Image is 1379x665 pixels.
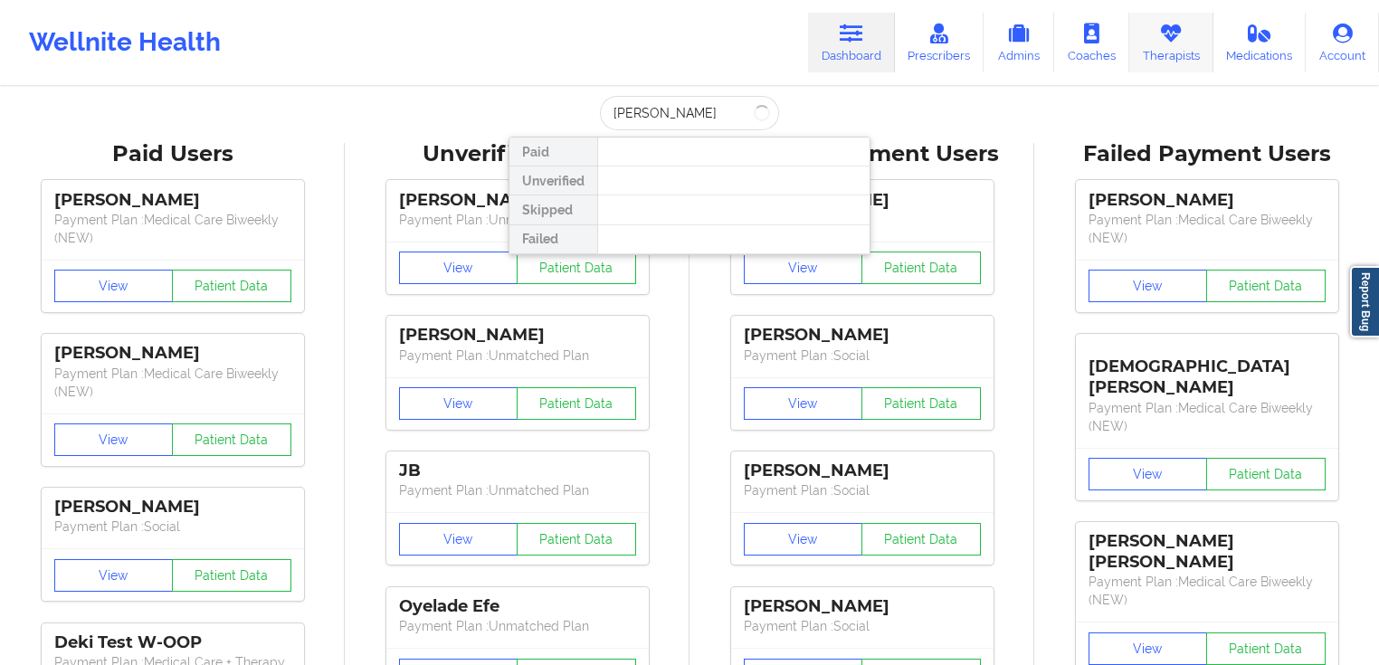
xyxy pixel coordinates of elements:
[1054,13,1129,72] a: Coaches
[54,559,174,592] button: View
[399,190,636,211] div: [PERSON_NAME]
[1206,458,1326,490] button: Patient Data
[1129,13,1213,72] a: Therapists
[744,461,981,481] div: [PERSON_NAME]
[399,387,518,420] button: View
[744,523,863,556] button: View
[509,195,597,224] div: Skipped
[399,617,636,635] p: Payment Plan : Unmatched Plan
[54,190,291,211] div: [PERSON_NAME]
[744,252,863,284] button: View
[54,497,291,518] div: [PERSON_NAME]
[517,387,636,420] button: Patient Data
[744,347,981,365] p: Payment Plan : Social
[1089,632,1208,665] button: View
[54,270,174,302] button: View
[54,518,291,536] p: Payment Plan : Social
[1089,211,1326,247] p: Payment Plan : Medical Care Biweekly (NEW)
[1089,343,1326,398] div: [DEMOGRAPHIC_DATA][PERSON_NAME]
[1350,266,1379,337] a: Report Bug
[744,387,863,420] button: View
[984,13,1054,72] a: Admins
[399,211,636,229] p: Payment Plan : Unmatched Plan
[54,365,291,401] p: Payment Plan : Medical Care Biweekly (NEW)
[744,481,981,499] p: Payment Plan : Social
[1089,458,1208,490] button: View
[399,523,518,556] button: View
[861,523,981,556] button: Patient Data
[357,140,677,168] div: Unverified Users
[399,481,636,499] p: Payment Plan : Unmatched Plan
[1089,270,1208,302] button: View
[895,13,984,72] a: Prescribers
[399,596,636,617] div: Oyelade Efe
[808,13,895,72] a: Dashboard
[509,138,597,166] div: Paid
[744,325,981,346] div: [PERSON_NAME]
[1306,13,1379,72] a: Account
[399,347,636,365] p: Payment Plan : Unmatched Plan
[861,252,981,284] button: Patient Data
[1089,531,1326,573] div: [PERSON_NAME] [PERSON_NAME]
[54,343,291,364] div: [PERSON_NAME]
[517,523,636,556] button: Patient Data
[1047,140,1366,168] div: Failed Payment Users
[399,461,636,481] div: JB
[1206,632,1326,665] button: Patient Data
[399,252,518,284] button: View
[54,632,291,653] div: Deki Test W-OOP
[54,211,291,247] p: Payment Plan : Medical Care Biweekly (NEW)
[517,252,636,284] button: Patient Data
[399,325,636,346] div: [PERSON_NAME]
[1089,399,1326,435] p: Payment Plan : Medical Care Biweekly (NEW)
[1213,13,1307,72] a: Medications
[1089,190,1326,211] div: [PERSON_NAME]
[13,140,332,168] div: Paid Users
[172,270,291,302] button: Patient Data
[861,387,981,420] button: Patient Data
[172,423,291,456] button: Patient Data
[1206,270,1326,302] button: Patient Data
[172,559,291,592] button: Patient Data
[744,617,981,635] p: Payment Plan : Social
[1089,573,1326,609] p: Payment Plan : Medical Care Biweekly (NEW)
[744,596,981,617] div: [PERSON_NAME]
[54,423,174,456] button: View
[509,225,597,254] div: Failed
[509,166,597,195] div: Unverified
